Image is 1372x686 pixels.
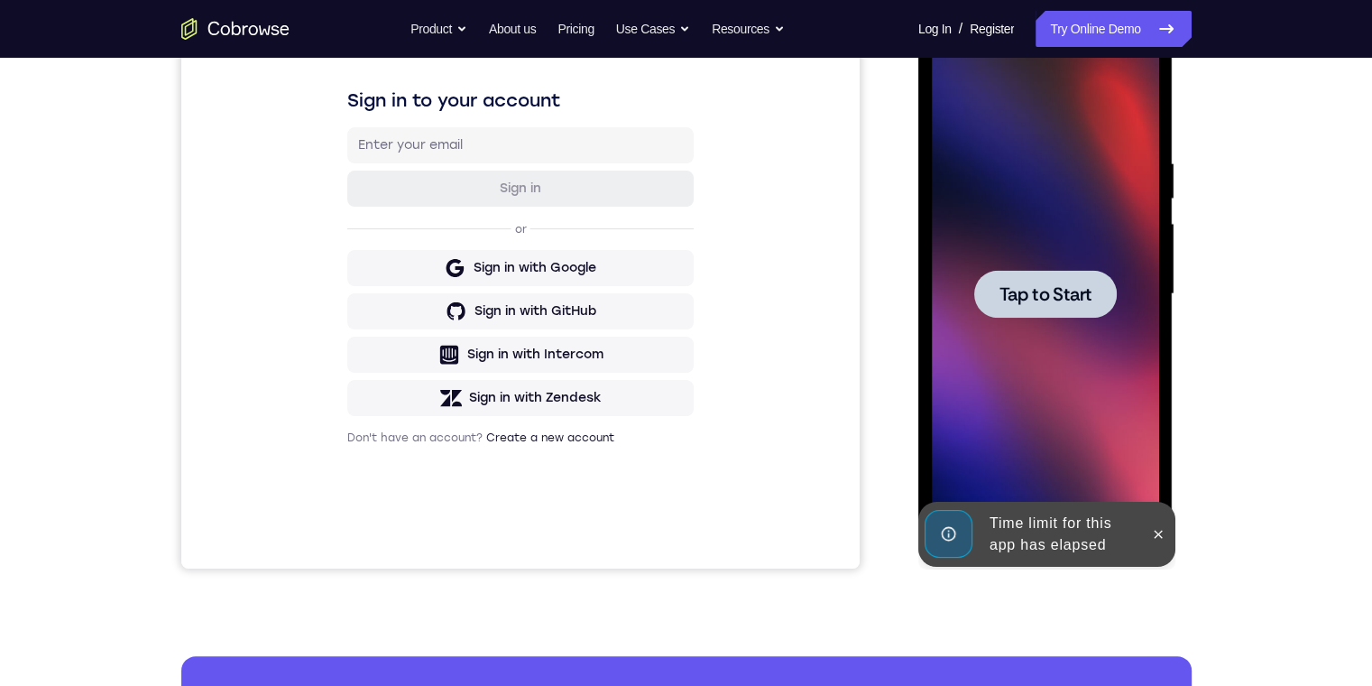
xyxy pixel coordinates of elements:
[166,373,512,409] button: Sign in with Intercom
[557,11,594,47] a: Pricing
[959,18,962,40] span: /
[181,18,290,40] a: Go to the home page
[305,468,433,480] a: Create a new account
[286,382,422,400] div: Sign in with Intercom
[330,258,349,273] p: or
[489,11,536,47] a: About us
[1036,11,1191,47] a: Try Online Demo
[712,11,785,47] button: Resources
[918,11,952,47] a: Log In
[616,11,690,47] button: Use Cases
[288,425,420,443] div: Sign in with Zendesk
[293,338,415,357] div: Sign in with GitHub
[970,11,1014,47] a: Register
[166,416,512,452] button: Sign in with Zendesk
[56,242,198,290] button: Tap to Start
[81,257,173,275] span: Tap to Start
[292,295,415,313] div: Sign in with Google
[410,11,467,47] button: Product
[166,286,512,322] button: Sign in with Google
[166,329,512,366] button: Sign in with GitHub
[166,467,512,481] p: Don't have an account?
[64,477,222,535] div: Time limit for this app has elapsed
